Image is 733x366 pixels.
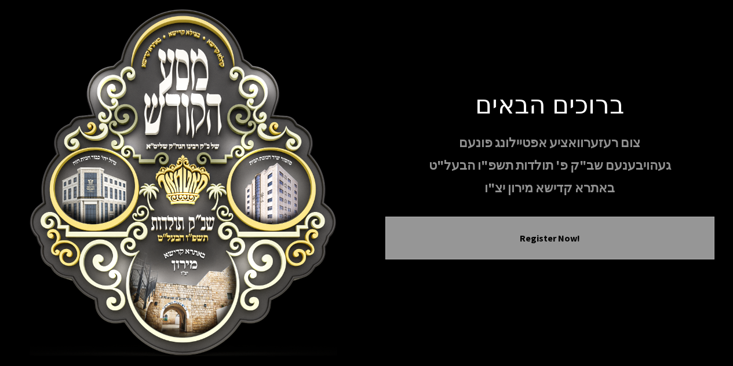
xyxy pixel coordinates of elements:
[385,178,714,198] p: באתרא קדישא מירון יצ"ו
[19,9,348,357] img: Meron Toldos Logo
[385,155,714,175] p: געהויבענעם שב"ק פ' תולדות תשפ"ו הבעל"ט
[400,231,700,245] button: Register Now!
[385,88,714,119] h1: ברוכים הבאים
[385,133,714,153] p: צום רעזערוואציע אפטיילונג פונעם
